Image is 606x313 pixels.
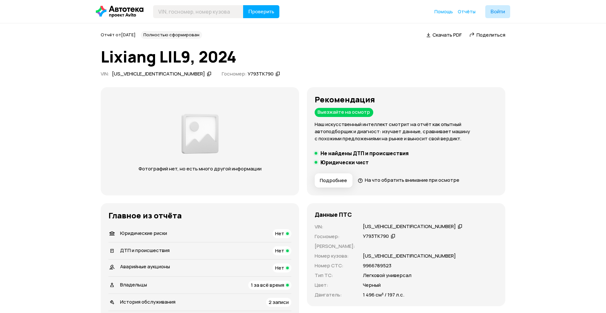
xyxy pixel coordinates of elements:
[112,71,205,77] div: [US_VEHICLE_IDENTIFICATION_NUMBER]
[275,247,284,254] span: Нет
[315,291,355,298] p: Двигатель :
[315,233,355,240] p: Госномер :
[315,121,498,142] p: Наш искусственный интеллект смотрит на отчёт как опытный автоподборщик и диагност: изучает данные...
[132,165,268,172] p: Фотографий нет, но есть много другой информации
[315,108,373,117] div: Выезжайте на осмотр
[269,299,289,306] span: 2 записи
[365,177,459,183] span: На что обратить внимание при осмотре
[275,230,284,237] span: Нет
[432,31,462,38] span: Скачать PDF
[320,159,369,166] h5: Юридически чист
[477,31,505,38] span: Поделиться
[315,243,355,250] p: [PERSON_NAME] :
[315,262,355,269] p: Номер СТС :
[315,223,355,230] p: VIN :
[315,252,355,260] p: Номер кузова :
[363,252,456,260] p: [US_VEHICLE_IDENTIFICATION_NUMBER]
[363,262,391,269] p: 9966789523
[315,282,355,289] p: Цвет :
[320,150,409,156] h5: Не найдены ДТП и происшествия
[469,31,505,38] a: Поделиться
[275,264,284,271] span: Нет
[363,291,404,298] p: 1 496 см³ / 197 л.с.
[320,177,347,184] span: Подробнее
[141,31,202,39] div: Полностью сформирован
[434,8,453,15] a: Помощь
[363,272,411,279] p: Легковой универсал
[248,71,274,77] div: У793ТК790
[101,48,505,65] h1: Lixiang LIL9, 2024
[180,110,220,157] img: 2a3f492e8892fc00.png
[490,9,505,14] span: Войти
[120,298,175,305] span: История обслуживания
[120,247,170,254] span: ДТП и происшествия
[101,70,109,77] span: VIN :
[426,31,462,38] a: Скачать PDF
[485,5,510,18] button: Войти
[315,272,355,279] p: Тип ТС :
[153,5,243,18] input: VIN, госномер, номер кузова
[243,5,279,18] button: Проверить
[363,233,389,240] div: У793ТК790
[108,211,291,220] h3: Главное из отчёта
[315,95,498,104] h3: Рекомендация
[120,281,147,288] span: Владельцы
[120,230,167,237] span: Юридические риски
[363,282,381,289] p: Черный
[315,173,353,188] button: Подробнее
[458,8,476,15] a: Отчёты
[251,282,284,288] span: 1 за всё время
[248,9,274,14] span: Проверить
[101,32,136,38] span: Отчёт от [DATE]
[358,177,459,183] a: На что обратить внимание при осмотре
[120,263,170,270] span: Аварийные аукционы
[363,223,456,230] div: [US_VEHICLE_IDENTIFICATION_NUMBER]
[315,211,352,218] h4: Данные ПТС
[222,70,247,77] span: Госномер:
